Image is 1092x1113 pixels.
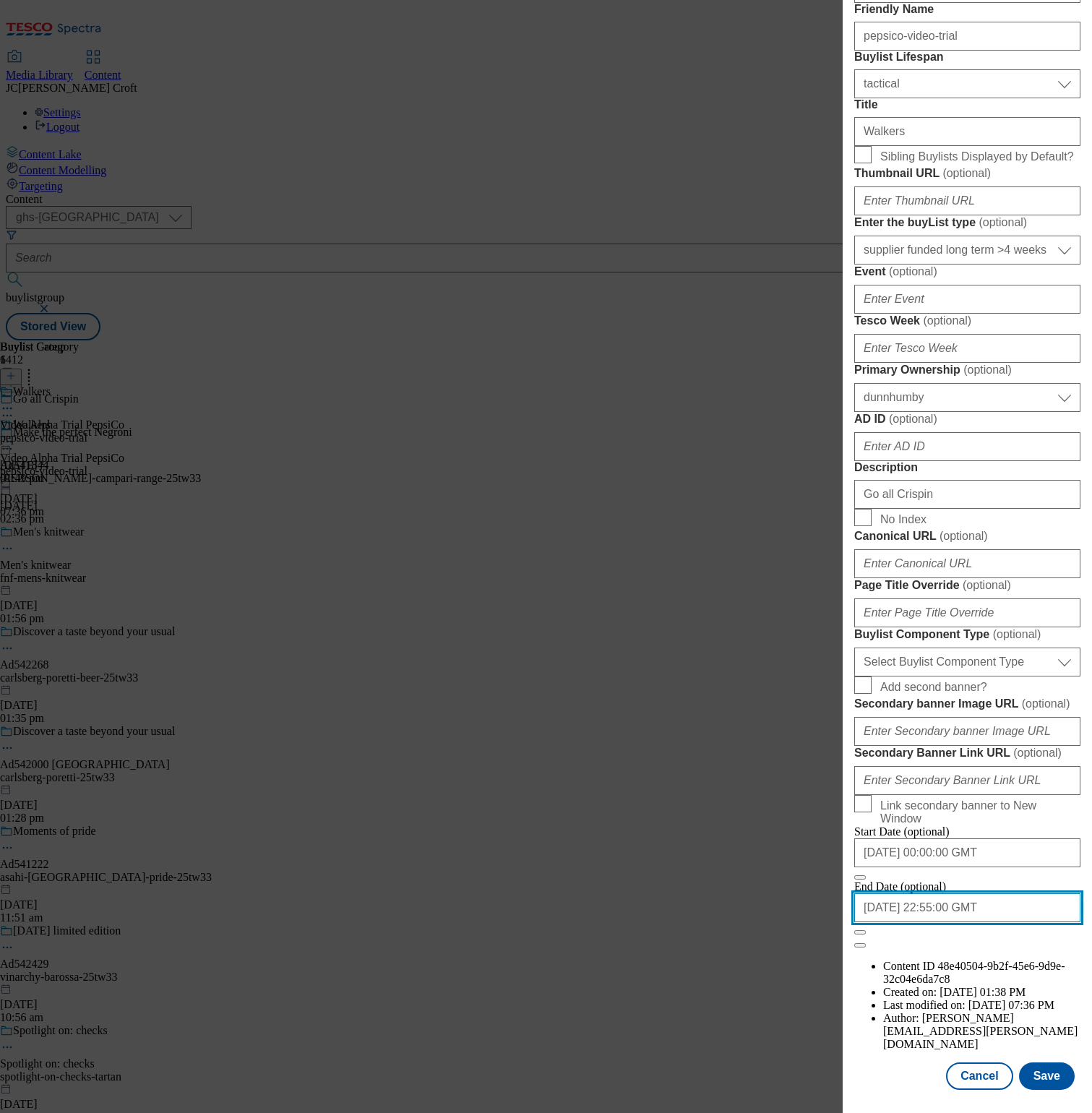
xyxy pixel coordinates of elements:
[854,98,1080,111] label: Title
[880,681,987,694] span: Add second banner?
[854,627,1080,642] label: Buylist Component Type
[854,880,946,893] span: End Date (optional)
[854,578,1080,593] label: Page Title Override
[889,413,937,425] span: ( optional )
[854,314,1080,328] label: Tesco Week
[854,166,1080,181] label: Thumbnail URL
[854,930,866,934] button: Close
[854,461,1080,474] label: Description
[968,999,1054,1011] span: [DATE] 07:36 PM
[854,363,1080,377] label: Primary Ownership
[854,875,866,880] button: Close
[963,364,1012,376] span: ( optional )
[854,697,1080,711] label: Secondary banner Image URL
[854,746,1080,760] label: Secondary Banner Link URL
[854,22,1080,51] input: Enter Friendly Name
[880,150,1074,163] span: Sibling Buylists Displayed by Default?
[1013,747,1062,759] span: ( optional )
[1022,697,1070,710] span: ( optional )
[854,480,1080,509] input: Enter Description
[854,598,1080,627] input: Enter Page Title Override
[854,766,1080,795] input: Enter Secondary Banner Link URL
[993,628,1041,640] span: ( optional )
[942,167,991,179] span: ( optional )
[854,549,1080,578] input: Enter Canonical URL
[854,717,1080,746] input: Enter Secondary banner Image URL
[963,579,1011,591] span: ( optional )
[883,960,1065,985] span: 48e40504-9b2f-45e6-9d9e-32c04e6da7c8
[854,529,1080,543] label: Canonical URL
[883,999,1080,1012] li: Last modified on:
[880,513,927,526] span: No Index
[883,1012,1078,1050] span: [PERSON_NAME][EMAIL_ADDRESS][PERSON_NAME][DOMAIN_NAME]
[979,216,1027,228] span: ( optional )
[940,986,1026,998] span: [DATE] 01:38 PM
[854,265,1080,279] label: Event
[923,314,971,327] span: ( optional )
[854,334,1080,363] input: Enter Tesco Week
[940,530,988,542] span: ( optional )
[854,412,1080,426] label: AD ID
[854,186,1080,215] input: Enter Thumbnail URL
[883,960,1080,986] li: Content ID
[880,799,1075,825] span: Link secondary banner to New Window
[883,986,1080,999] li: Created on:
[883,1012,1080,1051] li: Author:
[854,215,1080,230] label: Enter the buyList type
[854,893,1080,922] input: Enter Date
[854,117,1080,146] input: Enter Title
[889,265,937,278] span: ( optional )
[854,432,1080,461] input: Enter AD ID
[854,838,1080,867] input: Enter Date
[946,1062,1013,1090] button: Cancel
[1019,1062,1075,1090] button: Save
[854,51,1080,64] label: Buylist Lifespan
[854,825,950,838] span: Start Date (optional)
[854,285,1080,314] input: Enter Event
[854,3,1080,16] label: Friendly Name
